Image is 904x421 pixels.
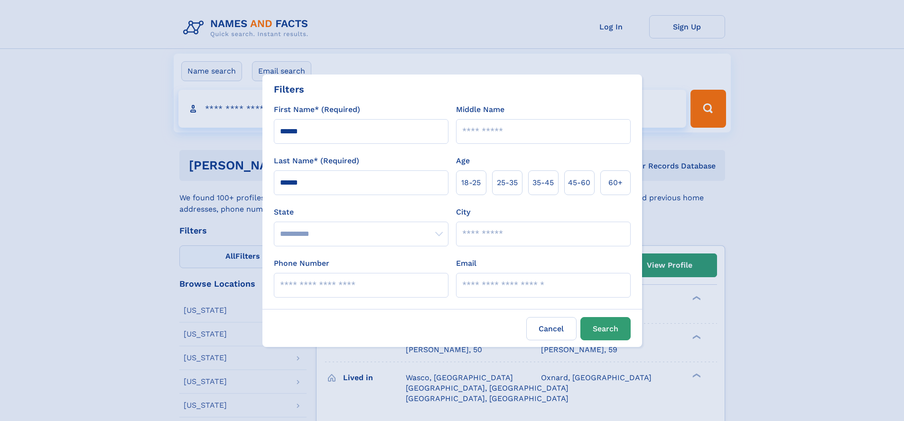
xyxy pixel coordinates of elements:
span: 18‑25 [461,177,481,188]
span: 35‑45 [532,177,554,188]
span: 60+ [608,177,623,188]
label: Last Name* (Required) [274,155,359,167]
button: Search [580,317,631,340]
label: First Name* (Required) [274,104,360,115]
div: Filters [274,82,304,96]
label: Cancel [526,317,577,340]
span: 45‑60 [568,177,590,188]
label: Email [456,258,476,269]
span: 25‑35 [497,177,518,188]
label: Phone Number [274,258,329,269]
label: State [274,206,448,218]
label: Middle Name [456,104,504,115]
label: Age [456,155,470,167]
label: City [456,206,470,218]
